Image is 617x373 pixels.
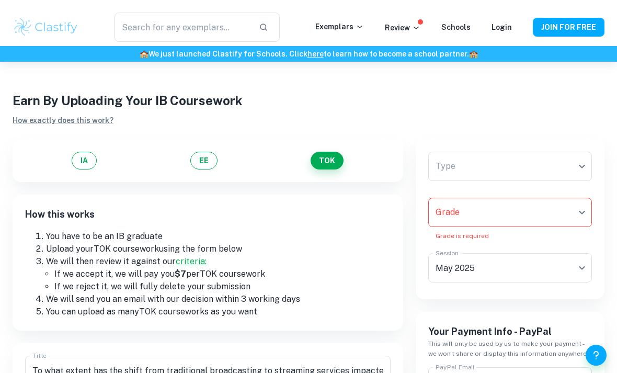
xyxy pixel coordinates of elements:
[436,223,585,232] p: Grade is required
[385,14,420,25] p: Review
[72,143,97,161] button: IA
[13,8,79,29] img: Clastify logo
[492,15,512,23] a: Login
[315,13,364,24] p: Exemplars
[25,199,391,222] h6: How this works
[311,143,344,161] button: TOK
[140,41,148,50] span: 🏫
[190,143,218,161] button: EE
[428,316,592,331] h6: Your Payment Info - PayPal
[176,248,207,258] a: criteria:
[436,240,459,249] label: Session
[13,108,113,116] a: How exactly does this work?
[428,331,592,351] h6: This will only be used by us to make your payment - we won't share or display this information an...
[428,245,592,274] div: May 2025
[46,297,391,310] li: You can upload as many TOK coursework s as you want
[32,343,47,352] label: Title
[307,41,324,50] a: here
[13,83,604,101] h1: Earn By Uploading Your IB Coursework
[175,261,186,270] b: $7
[54,259,391,272] li: If we accept it, we will pay you per TOK coursework
[46,234,391,247] li: Upload your TOK coursework using the form below
[441,15,471,23] a: Schools
[115,4,250,33] input: Search for any exemplars...
[54,272,391,285] li: If we reject it, we will fully delete your submission
[46,222,391,234] li: You have to be an IB graduate
[469,41,478,50] span: 🏫
[2,40,615,51] h6: We just launched Clastify for Schools. Click to learn how to become a school partner.
[586,336,607,357] button: Help and Feedback
[46,247,391,259] li: We will then review it against our
[436,354,475,363] label: PayPal Email
[46,285,391,297] li: We will send you an email with our decision within 3 working days
[533,9,604,28] button: JOIN FOR FREE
